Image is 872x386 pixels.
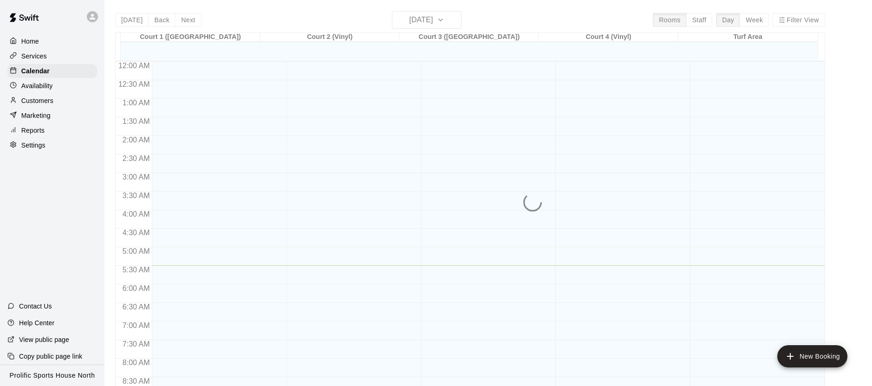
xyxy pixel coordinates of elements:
p: Marketing [21,111,51,120]
span: 1:00 AM [120,99,152,107]
a: Customers [7,94,97,108]
p: Customers [21,96,53,105]
p: Services [21,51,47,61]
div: Turf Area [678,33,818,42]
a: Settings [7,138,97,152]
span: 7:00 AM [120,322,152,329]
span: 12:30 AM [116,80,152,88]
a: Calendar [7,64,97,78]
p: Settings [21,141,46,150]
p: Home [21,37,39,46]
div: Court 2 (Vinyl) [260,33,399,42]
span: 8:30 AM [120,377,152,385]
a: Reports [7,123,97,137]
span: 12:00 AM [116,62,152,70]
div: Court 1 ([GEOGRAPHIC_DATA]) [121,33,260,42]
span: 2:00 AM [120,136,152,144]
p: Availability [21,81,53,90]
a: Services [7,49,97,63]
a: Marketing [7,109,97,122]
p: Help Center [19,318,54,328]
span: 4:30 AM [120,229,152,237]
span: 6:30 AM [120,303,152,311]
span: 5:30 AM [120,266,152,274]
a: Availability [7,79,97,93]
span: 4:00 AM [120,210,152,218]
span: 1:30 AM [120,117,152,125]
span: 8:00 AM [120,359,152,367]
p: Prolific Sports House North [10,371,95,380]
div: Court 4 (Vinyl) [539,33,678,42]
span: 3:00 AM [120,173,152,181]
span: 6:00 AM [120,284,152,292]
a: Home [7,34,97,48]
span: 5:00 AM [120,247,152,255]
p: View public page [19,335,69,344]
span: 2:30 AM [120,154,152,162]
p: Contact Us [19,302,52,311]
div: Court 3 ([GEOGRAPHIC_DATA]) [399,33,539,42]
span: 7:30 AM [120,340,152,348]
button: add [777,345,847,367]
p: Calendar [21,66,50,76]
p: Reports [21,126,45,135]
p: Copy public page link [19,352,82,361]
span: 3:30 AM [120,192,152,199]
